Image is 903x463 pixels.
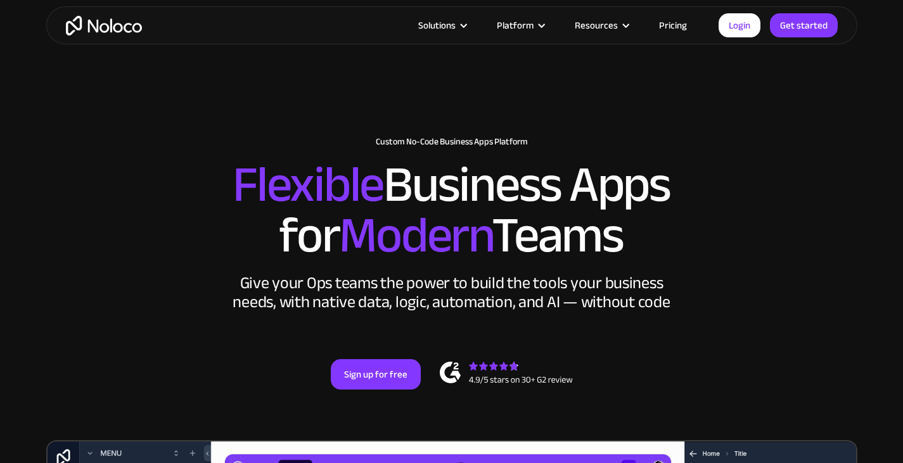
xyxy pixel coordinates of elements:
div: Platform [481,17,559,34]
a: home [66,16,142,35]
h2: Business Apps for Teams [59,160,845,261]
div: Solutions [418,17,456,34]
span: Modern [339,188,492,282]
a: Pricing [643,17,703,34]
h1: Custom No-Code Business Apps Platform [59,137,845,147]
div: Platform [497,17,534,34]
a: Sign up for free [331,359,421,390]
span: Flexible [233,137,383,232]
a: Login [719,13,760,37]
div: Resources [575,17,618,34]
div: Give your Ops teams the power to build the tools your business needs, with native data, logic, au... [230,274,674,312]
a: Get started [770,13,838,37]
div: Solutions [402,17,481,34]
div: Resources [559,17,643,34]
